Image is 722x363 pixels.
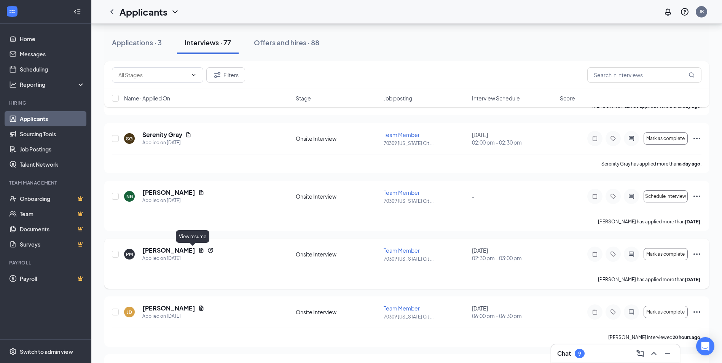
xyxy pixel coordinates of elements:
[20,348,73,355] div: Switch to admin view
[609,193,618,199] svg: Tag
[685,277,700,282] b: [DATE]
[126,135,133,142] div: SG
[254,38,319,47] div: Offers and hires · 88
[689,72,695,78] svg: MagnifyingGlass
[557,349,571,358] h3: Chat
[198,189,204,196] svg: Document
[142,246,195,255] h5: [PERSON_NAME]
[692,192,701,201] svg: Ellipses
[20,111,85,126] a: Applicants
[8,8,16,15] svg: WorkstreamLogo
[636,349,645,358] svg: ComposeMessage
[9,100,83,106] div: Hiring
[20,191,85,206] a: OnboardingCrown
[645,194,686,199] span: Schedule interview
[9,348,17,355] svg: Settings
[384,314,467,320] p: 70309 [US_STATE] Cit ...
[120,5,167,18] h1: Applicants
[472,94,520,102] span: Interview Schedule
[472,193,475,200] span: -
[472,131,555,146] div: [DATE]
[598,276,701,283] p: [PERSON_NAME] has applied more than .
[587,67,701,83] input: Search in interviews
[590,309,599,315] svg: Note
[644,306,688,318] button: Mark as complete
[648,347,660,360] button: ChevronUp
[112,38,162,47] div: Applications · 3
[176,230,209,243] div: View resume
[191,72,197,78] svg: ChevronDown
[472,312,555,320] span: 06:00 pm - 06:30 pm
[296,135,379,142] div: Onsite Interview
[661,347,674,360] button: Minimize
[142,188,195,197] h5: [PERSON_NAME]
[384,94,412,102] span: Job posting
[472,254,555,262] span: 02:30 pm - 03:00 pm
[20,221,85,237] a: DocumentsCrown
[692,307,701,317] svg: Ellipses
[107,7,116,16] svg: ChevronLeft
[20,206,85,221] a: TeamCrown
[627,309,636,315] svg: ActiveChat
[646,309,685,315] span: Mark as complete
[118,71,188,79] input: All Stages
[384,247,420,254] span: Team Member
[198,247,204,253] svg: Document
[207,247,214,253] svg: Reapply
[627,135,636,142] svg: ActiveChat
[598,218,701,225] p: [PERSON_NAME] has applied more than .
[9,260,83,266] div: Payroll
[644,248,688,260] button: Mark as complete
[142,304,195,312] h5: [PERSON_NAME]
[560,94,575,102] span: Score
[206,67,245,83] button: Filter Filters
[20,46,85,62] a: Messages
[472,139,555,146] span: 02:00 pm - 02:30 pm
[627,251,636,257] svg: ActiveChat
[384,131,420,138] span: Team Member
[384,140,467,146] p: 70309 [US_STATE] Cit ...
[185,38,231,47] div: Interviews · 77
[142,312,204,320] div: Applied on [DATE]
[20,31,85,46] a: Home
[608,334,701,341] p: [PERSON_NAME] interviewed .
[384,198,467,204] p: 70309 [US_STATE] Cit ...
[20,271,85,286] a: PayrollCrown
[472,247,555,262] div: [DATE]
[685,219,700,224] b: [DATE]
[590,135,599,142] svg: Note
[609,309,618,315] svg: Tag
[644,132,688,145] button: Mark as complete
[699,8,704,15] div: JK
[20,237,85,252] a: SurveysCrown
[663,349,672,358] svg: Minimize
[472,304,555,320] div: [DATE]
[609,251,618,257] svg: Tag
[20,62,85,77] a: Scheduling
[171,7,180,16] svg: ChevronDown
[198,305,204,311] svg: Document
[20,81,85,88] div: Reporting
[9,180,83,186] div: Team Management
[679,161,700,167] b: a day ago
[590,193,599,199] svg: Note
[646,136,685,141] span: Mark as complete
[142,197,204,204] div: Applied on [DATE]
[384,189,420,196] span: Team Member
[296,308,379,316] div: Onsite Interview
[213,70,222,80] svg: Filter
[20,142,85,157] a: Job Postings
[644,190,688,202] button: Schedule interview
[296,193,379,200] div: Onsite Interview
[649,349,658,358] svg: ChevronUp
[142,139,191,146] div: Applied on [DATE]
[142,255,214,262] div: Applied on [DATE]
[646,252,685,257] span: Mark as complete
[692,134,701,143] svg: Ellipses
[609,135,618,142] svg: Tag
[601,161,701,167] p: Serenity Gray has applied more than .
[680,7,689,16] svg: QuestionInfo
[696,337,714,355] div: Open Intercom Messenger
[142,131,182,139] h5: Serenity Gray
